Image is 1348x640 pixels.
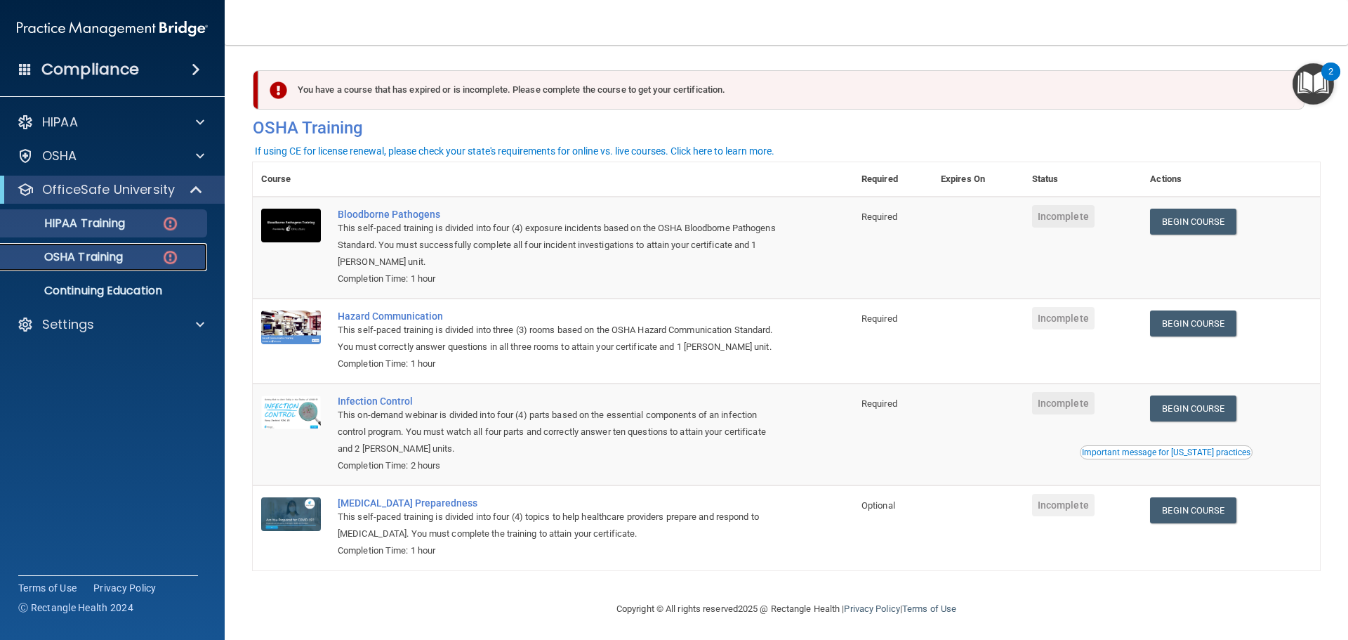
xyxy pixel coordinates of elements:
[338,497,783,509] a: [MEDICAL_DATA] Preparedness
[93,581,157,595] a: Privacy Policy
[42,148,77,164] p: OSHA
[17,148,204,164] a: OSHA
[932,162,1024,197] th: Expires On
[861,398,897,409] span: Required
[338,396,783,407] a: Infection Control
[253,118,1320,138] h4: OSHA Training
[9,250,123,264] p: OSHA Training
[253,162,329,197] th: Course
[338,542,783,559] div: Completion Time: 1 hour
[17,15,208,43] img: PMB logo
[338,270,783,287] div: Completion Time: 1 hour
[1082,448,1250,457] div: Important message for [US_STATE] practices
[1150,497,1236,523] a: Begin Course
[270,81,287,99] img: exclamation-circle-solid-danger.72ef9ffc.png
[844,603,899,614] a: Privacy Policy
[17,114,204,131] a: HIPAA
[1150,209,1236,235] a: Begin Course
[1032,494,1095,516] span: Incomplete
[530,587,1043,632] div: Copyright © All rights reserved 2025 @ Rectangle Health | |
[255,146,774,156] div: If using CE for license renewal, please check your state's requirements for online vs. live cours...
[253,144,777,158] button: If using CE for license renewal, please check your state's requirements for online vs. live cours...
[1142,162,1320,197] th: Actions
[1032,392,1095,414] span: Incomplete
[161,249,179,266] img: danger-circle.6113f641.png
[17,181,204,198] a: OfficeSafe University
[18,581,77,595] a: Terms of Use
[861,211,897,222] span: Required
[338,407,783,457] div: This on-demand webinar is divided into four (4) parts based on the essential components of an inf...
[338,209,783,220] a: Bloodborne Pathogens
[18,601,133,615] span: Ⓒ Rectangle Health 2024
[1150,311,1236,337] a: Begin Course
[42,316,94,333] p: Settings
[17,316,204,333] a: Settings
[41,60,139,79] h4: Compliance
[861,313,897,324] span: Required
[1080,445,1253,459] button: Read this if you are a dental practitioner in the state of CA
[338,355,783,372] div: Completion Time: 1 hour
[1024,162,1142,197] th: Status
[1293,63,1334,105] button: Open Resource Center, 2 new notifications
[258,70,1304,110] div: You have a course that has expired or is incomplete. Please complete the course to get your certi...
[338,311,783,322] a: Hazard Communication
[861,500,895,511] span: Optional
[1328,72,1333,90] div: 2
[42,114,78,131] p: HIPAA
[161,215,179,233] img: danger-circle.6113f641.png
[338,457,783,474] div: Completion Time: 2 hours
[338,220,783,270] div: This self-paced training is divided into four (4) exposure incidents based on the OSHA Bloodborne...
[338,322,783,355] div: This self-paced training is divided into three (3) rooms based on the OSHA Hazard Communication S...
[902,603,956,614] a: Terms of Use
[1150,396,1236,422] a: Begin Course
[42,181,175,198] p: OfficeSafe University
[9,216,125,230] p: HIPAA Training
[338,509,783,542] div: This self-paced training is divided into four (4) topics to help healthcare providers prepare and...
[9,284,201,298] p: Continuing Education
[853,162,932,197] th: Required
[1032,205,1095,228] span: Incomplete
[1032,307,1095,329] span: Incomplete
